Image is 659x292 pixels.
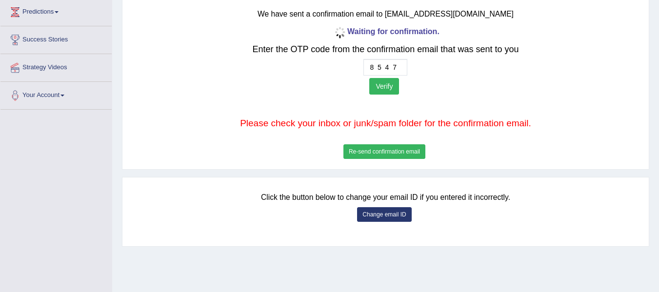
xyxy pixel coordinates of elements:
a: Strategy Videos [0,54,112,78]
img: icon-progress-circle-small.gif [332,24,347,40]
a: Success Stories [0,26,112,51]
h2: Enter the OTP code from the confirmation email that was sent to you [176,45,595,55]
button: Re-send confirmation email [343,144,425,159]
button: Verify [369,78,399,95]
small: We have sent a confirmation email to [EMAIL_ADDRESS][DOMAIN_NAME] [258,10,514,18]
b: Waiting for confirmation. [332,27,439,36]
p: Please check your inbox or junk/spam folder for the confirmation email. [176,117,595,130]
small: Click the button below to change your email ID if you entered it incorrectly. [261,193,510,201]
button: Change email ID [357,207,411,222]
a: Your Account [0,82,112,106]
